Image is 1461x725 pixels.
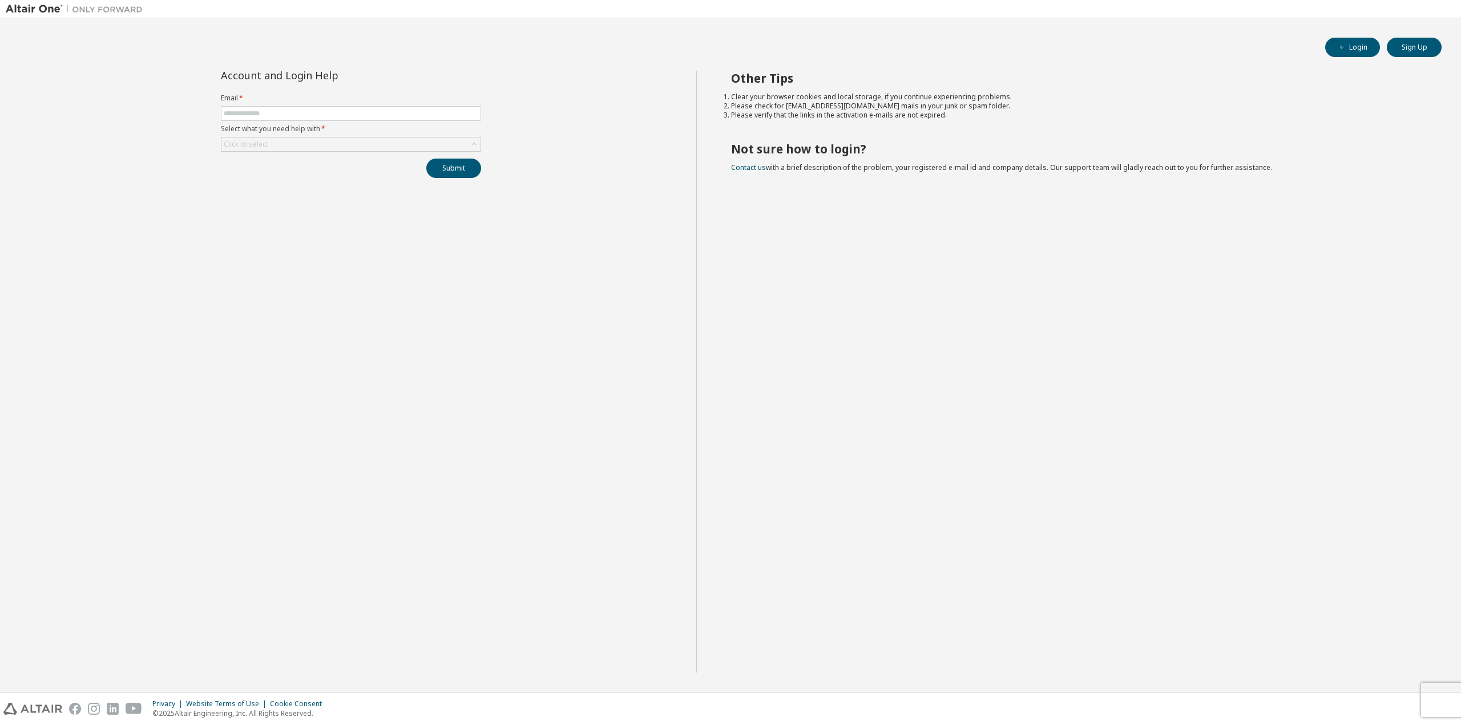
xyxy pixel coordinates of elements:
div: Click to select [221,137,481,151]
p: © 2025 Altair Engineering, Inc. All Rights Reserved. [152,708,329,718]
label: Select what you need help with [221,124,481,133]
div: Account and Login Help [221,71,429,80]
h2: Not sure how to login? [731,141,1422,156]
button: Sign Up [1387,38,1442,57]
li: Please verify that the links in the activation e-mails are not expired. [731,111,1422,120]
img: youtube.svg [126,703,142,715]
span: with a brief description of the problem, your registered e-mail id and company details. Our suppo... [731,163,1272,172]
div: Cookie Consent [270,699,329,708]
button: Login [1325,38,1380,57]
img: instagram.svg [88,703,100,715]
img: linkedin.svg [107,703,119,715]
label: Email [221,94,481,103]
div: Privacy [152,699,186,708]
button: Submit [426,159,481,178]
img: Altair One [6,3,148,15]
li: Please check for [EMAIL_ADDRESS][DOMAIN_NAME] mails in your junk or spam folder. [731,102,1422,111]
h2: Other Tips [731,71,1422,86]
img: facebook.svg [69,703,81,715]
div: Website Terms of Use [186,699,270,708]
img: altair_logo.svg [3,703,62,715]
li: Clear your browser cookies and local storage, if you continue experiencing problems. [731,92,1422,102]
a: Contact us [731,163,766,172]
div: Click to select [224,140,268,149]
